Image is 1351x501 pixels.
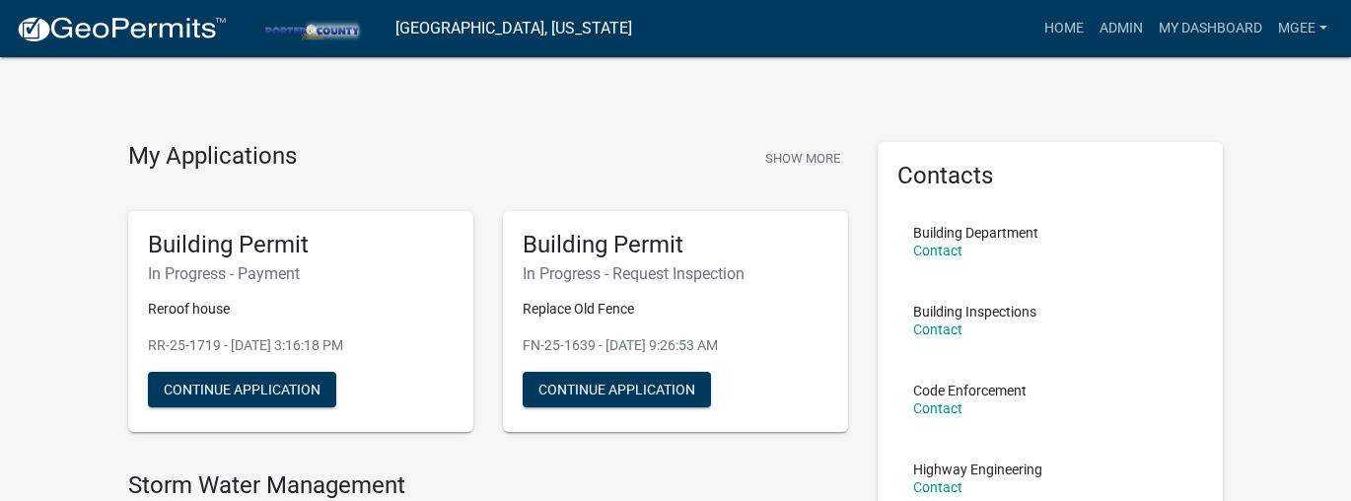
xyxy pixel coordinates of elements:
h6: In Progress - Payment [148,264,454,283]
button: Continue Application [523,372,711,407]
p: Replace Old Fence [523,299,828,320]
p: Building Inspections [913,305,1036,319]
a: Admin [1092,10,1151,47]
p: FN-25-1639 - [DATE] 9:26:53 AM [523,335,828,356]
h5: Building Permit [148,231,454,259]
a: Contact [913,479,962,495]
a: Contact [913,322,962,337]
a: My Dashboard [1151,10,1270,47]
p: Building Department [913,226,1038,240]
a: [GEOGRAPHIC_DATA], [US_STATE] [395,12,632,45]
p: Reroof house [148,299,454,320]
a: Contact [913,400,962,416]
h4: My Applications [128,142,297,172]
p: RR-25-1719 - [DATE] 3:16:18 PM [148,335,454,356]
h6: In Progress - Request Inspection [523,264,828,283]
p: Code Enforcement [913,384,1027,397]
a: Contact [913,243,962,258]
button: Continue Application [148,372,336,407]
a: Home [1036,10,1092,47]
a: mgee [1270,10,1335,47]
h5: Contacts [897,162,1203,190]
h5: Building Permit [523,231,828,259]
button: Show More [757,142,848,175]
img: Porter County, Indiana [243,15,380,41]
p: Highway Engineering [913,463,1042,476]
h4: Storm Water Management [128,471,848,500]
